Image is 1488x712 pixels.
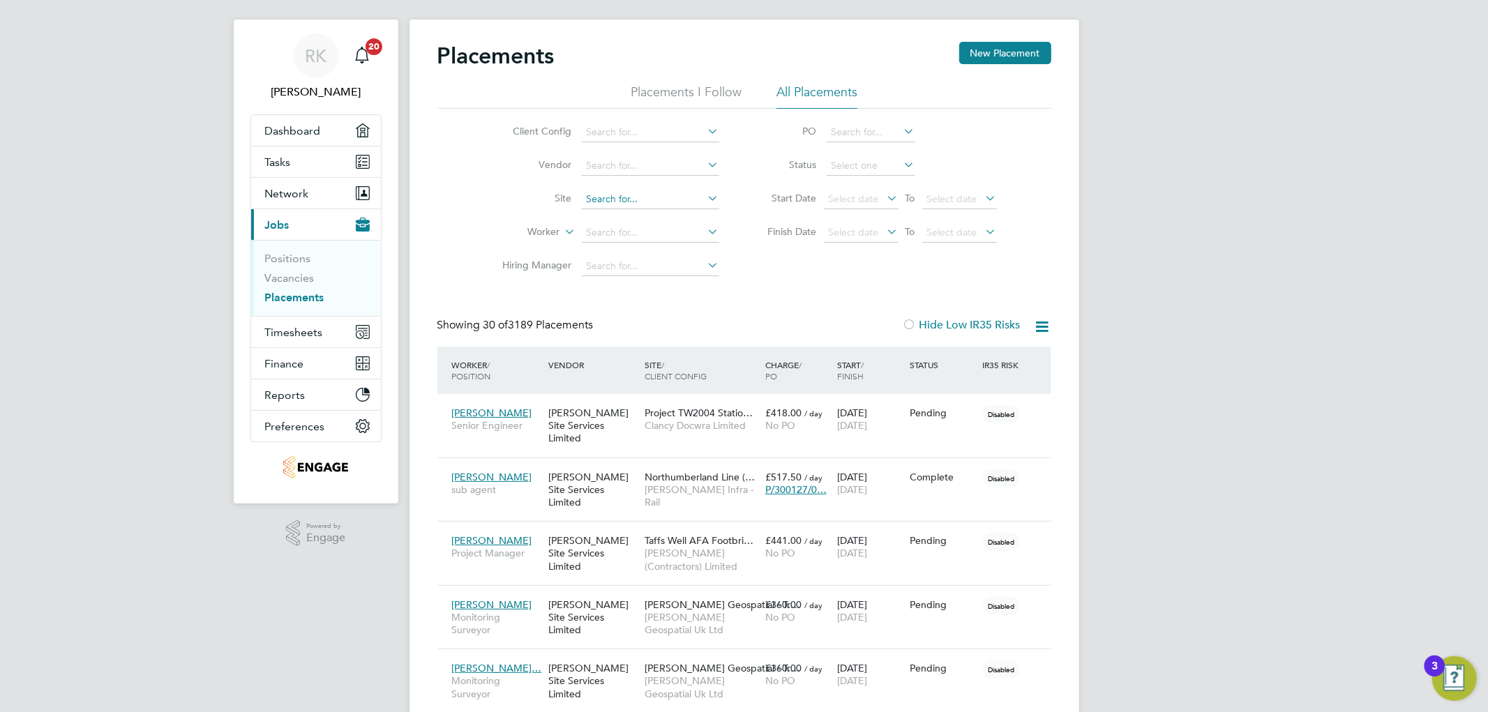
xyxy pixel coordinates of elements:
span: [DATE] [837,611,867,623]
label: Hiring Manager [492,259,572,271]
a: RK[PERSON_NAME] [250,33,382,100]
span: Select date [927,192,977,205]
span: 3189 Placements [483,318,594,332]
button: New Placement [959,42,1051,64]
label: Vendor [492,158,572,171]
span: / day [804,536,822,546]
label: Finish Date [754,225,817,238]
input: Search for... [582,257,719,276]
div: Pending [910,407,975,419]
div: Charge [762,352,834,388]
div: [PERSON_NAME] Site Services Limited [545,591,641,644]
span: Northumberland Line (… [645,471,755,483]
button: Reports [251,379,381,410]
button: Timesheets [251,317,381,347]
button: Network [251,178,381,209]
span: / Finish [837,359,864,381]
span: Jobs [265,218,290,232]
span: £360.00 [765,598,802,611]
span: [PERSON_NAME] [452,471,532,483]
span: Disabled [982,469,1020,487]
span: / PO [765,359,802,381]
span: [PERSON_NAME] (Contractors) Limited [645,547,758,572]
span: £441.00 [765,534,802,547]
span: Finance [265,357,304,370]
button: Open Resource Center, 3 new notifications [1432,656,1477,701]
div: Start [834,352,906,388]
nav: Main navigation [234,20,398,503]
span: / Client Config [645,359,707,381]
div: [PERSON_NAME] Site Services Limited [545,655,641,707]
span: Reports [265,388,306,402]
span: Select date [927,226,977,238]
div: Pending [910,534,975,547]
h2: Placements [437,42,555,70]
div: Status [906,352,979,377]
span: [DATE] [837,674,867,687]
span: / day [804,663,822,674]
span: Preferences [265,420,325,433]
li: All Placements [776,84,857,109]
div: Vendor [545,352,641,377]
label: Start Date [754,192,817,204]
div: Pending [910,662,975,674]
span: Select date [829,192,879,205]
a: [PERSON_NAME]Senior Engineer[PERSON_NAME] Site Services LimitedProject TW2004 Statio…Clancy Docwr... [449,399,1051,411]
input: Select one [827,156,915,176]
span: To [901,189,919,207]
span: No PO [765,611,795,623]
span: Monitoring Surveyor [452,611,541,636]
span: Dashboard [265,124,321,137]
span: [PERSON_NAME] [452,598,532,611]
span: Project Manager [452,547,541,559]
span: £517.50 [765,471,802,483]
input: Search for... [827,123,915,142]
div: Pending [910,598,975,611]
span: Tasks [265,156,291,169]
img: carmichael-logo-retina.png [283,456,348,478]
a: [PERSON_NAME]…Monitoring Surveyor[PERSON_NAME] Site Services Limited[PERSON_NAME] Geospatial - Tr... [449,654,1051,666]
span: Disabled [982,660,1020,679]
span: [PERSON_NAME] [452,407,532,419]
li: Placements I Follow [631,84,742,109]
a: Vacancies [265,271,315,285]
button: Jobs [251,209,381,240]
span: Powered by [306,520,345,532]
div: [DATE] [834,591,906,630]
span: Clancy Docwra Limited [645,419,758,432]
span: [PERSON_NAME] Infra - Rail [645,483,758,508]
div: [DATE] [834,655,906,694]
span: Engage [306,532,345,544]
span: 30 of [483,318,509,332]
div: Worker [449,352,545,388]
label: Hide Low IR35 Risks [903,318,1021,332]
div: IR35 Risk [979,352,1027,377]
span: No PO [765,547,795,559]
a: 20 [348,33,376,78]
div: [DATE] [834,400,906,439]
div: Site [641,352,762,388]
span: Monitoring Surveyor [452,674,541,699]
span: £418.00 [765,407,802,419]
input: Search for... [582,123,719,142]
span: Disabled [982,533,1020,551]
span: / day [804,600,822,610]
div: [PERSON_NAME] Site Services Limited [545,400,641,452]
span: [PERSON_NAME] Geospatial - Tr… [645,662,800,674]
a: [PERSON_NAME]Project Manager[PERSON_NAME] Site Services LimitedTaffs Well AFA Footbri…[PERSON_NAM... [449,527,1051,538]
label: PO [754,125,817,137]
span: [PERSON_NAME] Geospatial Uk Ltd [645,611,758,636]
span: Disabled [982,405,1020,423]
span: [PERSON_NAME]… [452,662,542,674]
a: Go to home page [250,456,382,478]
span: £360.00 [765,662,802,674]
div: Showing [437,318,596,333]
span: [PERSON_NAME] Geospatial - Tr… [645,598,800,611]
span: Disabled [982,597,1020,615]
span: 20 [366,38,382,55]
label: Worker [480,225,560,239]
button: Preferences [251,411,381,441]
span: P/300127/0… [765,483,827,496]
span: / day [804,408,822,418]
label: Status [754,158,817,171]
